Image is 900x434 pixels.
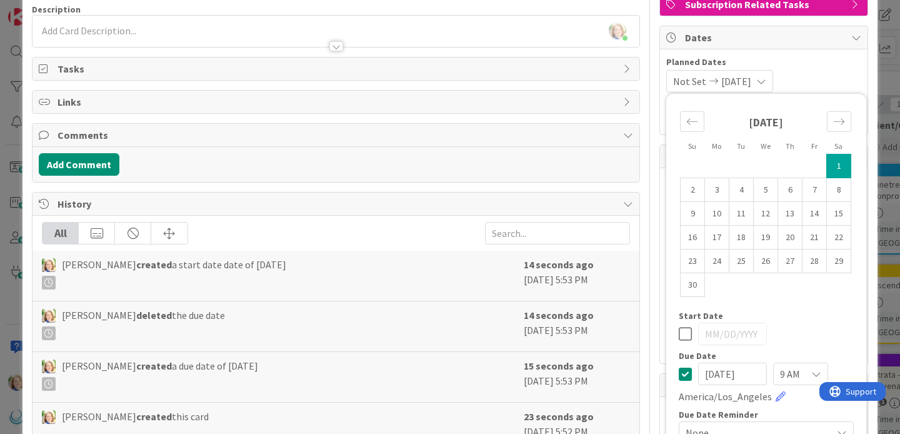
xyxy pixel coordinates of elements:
span: History [57,196,617,211]
span: 9 AM [780,365,800,383]
td: Choose Wednesday, 11/19/2025 12:00 PM as your check-in date. It’s available. [754,226,778,250]
b: 14 seconds ago [524,258,594,271]
input: MM/DD/YYYY [698,363,767,385]
td: Choose Tuesday, 11/18/2025 12:00 PM as your check-in date. It’s available. [729,226,754,250]
span: Links [57,94,617,109]
td: Choose Thursday, 11/13/2025 12:00 PM as your check-in date. It’s available. [778,202,802,226]
div: Move forward to switch to the next month. [827,111,851,132]
td: Choose Saturday, 11/22/2025 12:00 PM as your check-in date. It’s available. [827,226,851,250]
td: Choose Sunday, 11/09/2025 12:00 PM as your check-in date. It’s available. [681,202,705,226]
small: Sa [834,141,842,151]
td: Choose Monday, 11/17/2025 12:00 PM as your check-in date. It’s available. [705,226,729,250]
b: 23 seconds ago [524,410,594,423]
img: AD [42,309,56,323]
span: Start Date [679,311,723,320]
b: deleted [136,309,172,321]
td: Choose Sunday, 11/30/2025 12:00 PM as your check-in date. It’s available. [681,273,705,297]
td: Choose Monday, 11/24/2025 12:00 PM as your check-in date. It’s available. [705,250,729,273]
td: Choose Tuesday, 11/11/2025 12:00 PM as your check-in date. It’s available. [729,202,754,226]
span: Not Set [673,74,706,89]
div: All [42,223,79,244]
span: [DATE] [721,74,751,89]
span: Description [32,4,81,15]
input: MM/DD/YYYY [698,323,767,345]
strong: [DATE] [749,115,783,129]
td: Choose Wednesday, 11/05/2025 12:00 PM as your check-in date. It’s available. [754,178,778,202]
td: Choose Sunday, 11/02/2025 12:00 PM as your check-in date. It’s available. [681,178,705,202]
b: 15 seconds ago [524,360,594,372]
span: Dates [685,30,845,45]
td: Choose Monday, 11/10/2025 12:00 PM as your check-in date. It’s available. [705,202,729,226]
b: 14 seconds ago [524,309,594,321]
small: Su [688,141,696,151]
small: We [761,141,771,151]
div: [DATE] 5:53 PM [524,308,630,345]
td: Choose Friday, 11/07/2025 12:00 PM as your check-in date. It’s available. [802,178,827,202]
b: created [136,410,172,423]
img: AD [42,410,56,424]
td: Choose Friday, 11/14/2025 12:00 PM as your check-in date. It’s available. [802,202,827,226]
td: Choose Friday, 11/28/2025 12:00 PM as your check-in date. It’s available. [802,250,827,273]
td: Choose Friday, 11/21/2025 12:00 PM as your check-in date. It’s available. [802,226,827,250]
small: Mo [712,141,721,151]
span: [PERSON_NAME] the due date [62,308,225,340]
span: [PERSON_NAME] this card [62,409,209,424]
td: Choose Monday, 11/03/2025 12:00 PM as your check-in date. It’s available. [705,178,729,202]
td: Choose Thursday, 11/27/2025 12:00 PM as your check-in date. It’s available. [778,250,802,273]
td: Choose Wednesday, 11/12/2025 12:00 PM as your check-in date. It’s available. [754,202,778,226]
div: Calendar [666,100,865,311]
td: Choose Saturday, 11/29/2025 12:00 PM as your check-in date. It’s available. [827,250,851,273]
input: Search... [485,222,630,245]
span: America/Los_Angeles [679,389,772,404]
div: Move backward to switch to the previous month. [680,111,704,132]
img: AD [42,258,56,272]
small: Tu [737,141,745,151]
span: [PERSON_NAME] a due date of [DATE] [62,358,258,391]
div: [DATE] 5:53 PM [524,257,630,295]
td: Choose Tuesday, 11/04/2025 12:00 PM as your check-in date. It’s available. [729,178,754,202]
td: Choose Sunday, 11/23/2025 12:00 PM as your check-in date. It’s available. [681,250,705,273]
td: Choose Thursday, 11/20/2025 12:00 PM as your check-in date. It’s available. [778,226,802,250]
span: Comments [57,128,617,143]
img: Sl300r1zNejTcUF0uYcJund7nRpyjiOK.jpg [609,22,626,39]
img: AD [42,360,56,373]
td: Choose Saturday, 11/15/2025 12:00 PM as your check-in date. It’s available. [827,202,851,226]
span: Tasks [57,61,617,76]
span: Planned Dates [666,56,861,69]
td: Choose Saturday, 11/08/2025 12:00 PM as your check-in date. It’s available. [827,178,851,202]
td: Choose Wednesday, 11/26/2025 12:00 PM as your check-in date. It’s available. [754,250,778,273]
b: created [136,258,172,271]
span: Due Date Reminder [679,410,758,419]
span: Support [26,2,57,17]
td: Choose Sunday, 11/16/2025 12:00 PM as your check-in date. It’s available. [681,226,705,250]
b: created [136,360,172,372]
span: Due Date [679,351,716,360]
span: [PERSON_NAME] a start date date of [DATE] [62,257,286,290]
div: [DATE] 5:53 PM [524,358,630,396]
td: Selected as end date. Saturday, 11/01/2025 12:00 PM [827,154,851,178]
small: Th [786,141,794,151]
td: Choose Tuesday, 11/25/2025 12:00 PM as your check-in date. It’s available. [729,250,754,273]
button: Add Comment [39,153,119,176]
td: Choose Thursday, 11/06/2025 12:00 PM as your check-in date. It’s available. [778,178,802,202]
small: Fr [811,141,817,151]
